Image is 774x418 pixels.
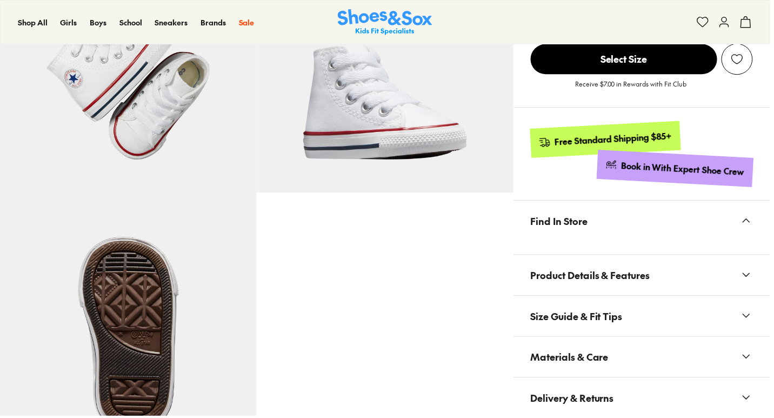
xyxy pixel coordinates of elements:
[61,17,77,28] a: Girls
[533,384,617,416] span: Delivery & Returns
[516,256,774,297] button: Product Details & Features
[516,202,774,242] button: Find In Store
[240,17,256,28] a: Sale
[578,79,690,99] p: Receive $7.00 in Rewards with Fit Club
[532,122,684,158] a: Free Standard Shipping $85+
[516,339,774,379] button: Materials & Care
[533,261,653,293] span: Product Details & Features
[156,17,189,28] a: Sneakers
[533,242,757,243] iframe: Find in Store
[90,17,107,28] a: Boys
[18,17,48,28] a: Shop All
[120,17,143,28] a: School
[600,150,757,188] a: Book in With Expert Shoe Crew
[557,130,675,148] div: Free Standard Shipping $85+
[516,297,774,338] button: Size Guide & Fit Tips
[533,302,626,334] span: Size Guide & Fit Tips
[533,343,612,375] span: Materials & Care
[339,9,435,36] a: Shoes & Sox
[725,44,757,75] button: Add to Wishlist
[533,206,591,238] span: Find In Store
[624,161,749,179] div: Book in With Expert Shoe Crew
[339,9,435,36] img: SNS_Logo_Responsive.svg
[533,44,721,75] button: Select Size
[202,17,227,28] a: Brands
